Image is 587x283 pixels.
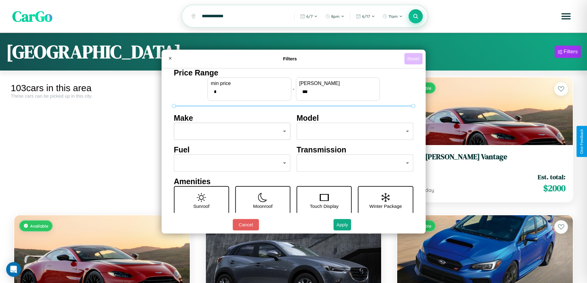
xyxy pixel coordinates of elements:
p: - [293,85,294,93]
h4: Filters [176,56,404,61]
div: Filters [564,49,578,55]
h4: Fuel [174,145,291,154]
button: 6/17 [353,11,378,21]
button: 11am [379,11,406,21]
button: Reset [404,53,422,64]
p: Sunroof [193,202,210,210]
h3: Aston [PERSON_NAME] Vantage [405,152,565,161]
h4: Price Range [174,68,413,77]
h4: Transmission [297,145,414,154]
h4: Model [297,114,414,123]
button: Filters [555,46,581,58]
h4: Amenities [174,177,413,186]
span: $ 2000 [543,182,565,194]
button: Open menu [557,8,575,25]
span: 8pm [331,14,340,19]
h1: [GEOGRAPHIC_DATA] [6,39,181,64]
div: Give Feedback [580,129,584,154]
p: Winter Package [369,202,402,210]
span: Available [30,223,48,228]
label: min price [211,81,288,86]
span: 6 / 7 [306,14,313,19]
p: Moonroof [253,202,272,210]
button: Cancel [233,219,259,230]
span: 6 / 17 [362,14,370,19]
div: 103 cars in this area [11,83,193,93]
h4: Make [174,114,291,123]
span: 11am [389,14,398,19]
span: Est. total: [538,172,565,181]
div: Open Intercom Messenger [6,262,21,277]
button: 6/7 [297,11,321,21]
label: [PERSON_NAME] [299,81,376,86]
p: Touch Display [310,202,338,210]
div: These cars can be picked up in this city. [11,93,193,99]
button: 8pm [322,11,348,21]
span: CarGo [12,6,52,26]
button: Apply [333,219,351,230]
span: / day [421,187,434,193]
a: Aston [PERSON_NAME] Vantage2014 [405,152,565,168]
